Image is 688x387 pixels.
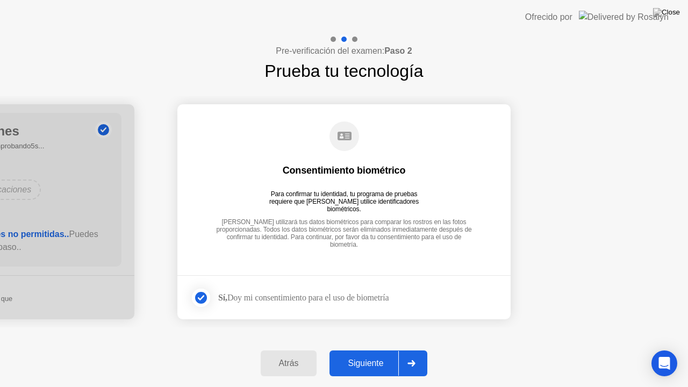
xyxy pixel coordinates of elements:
div: [PERSON_NAME] utilizará tus datos biométricos para comparar los rostros en las fotos proporcionad... [212,218,476,242]
h4: Pre-verificación del examen: [276,45,412,58]
button: Atrás [261,350,317,376]
div: Open Intercom Messenger [651,350,677,376]
button: Siguiente [329,350,427,376]
div: Atrás [264,359,314,368]
div: Para confirmar tu identidad, tu programa de pruebas requiere que [PERSON_NAME] utilice identifica... [263,190,425,205]
div: Doy mi consentimiento para el uso de biometría [218,292,389,303]
b: Paso 2 [384,46,412,55]
h1: Prueba tu tecnología [264,58,423,84]
div: Siguiente [333,359,398,368]
div: Ofrecido por [525,11,572,24]
strong: Sí, [218,293,227,302]
img: Delivered by Rosalyn [579,11,669,23]
img: Close [653,8,680,17]
div: Consentimiento biométrico [283,164,406,177]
